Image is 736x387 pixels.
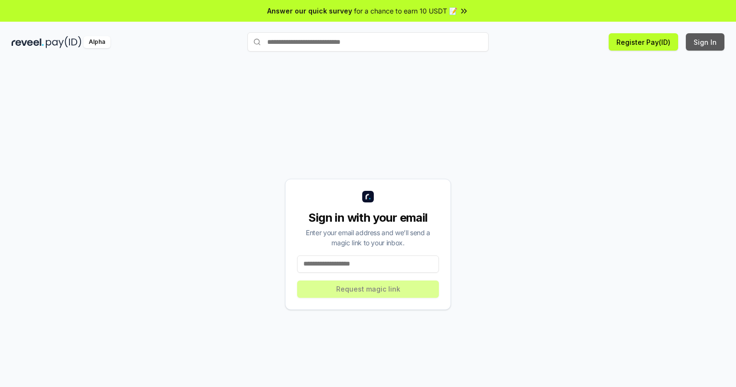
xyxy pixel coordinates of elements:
[354,6,457,16] span: for a chance to earn 10 USDT 📝
[267,6,352,16] span: Answer our quick survey
[83,36,110,48] div: Alpha
[12,36,44,48] img: reveel_dark
[297,210,439,226] div: Sign in with your email
[609,33,678,51] button: Register Pay(ID)
[362,191,374,202] img: logo_small
[297,227,439,248] div: Enter your email address and we’ll send a magic link to your inbox.
[46,36,82,48] img: pay_id
[686,33,724,51] button: Sign In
